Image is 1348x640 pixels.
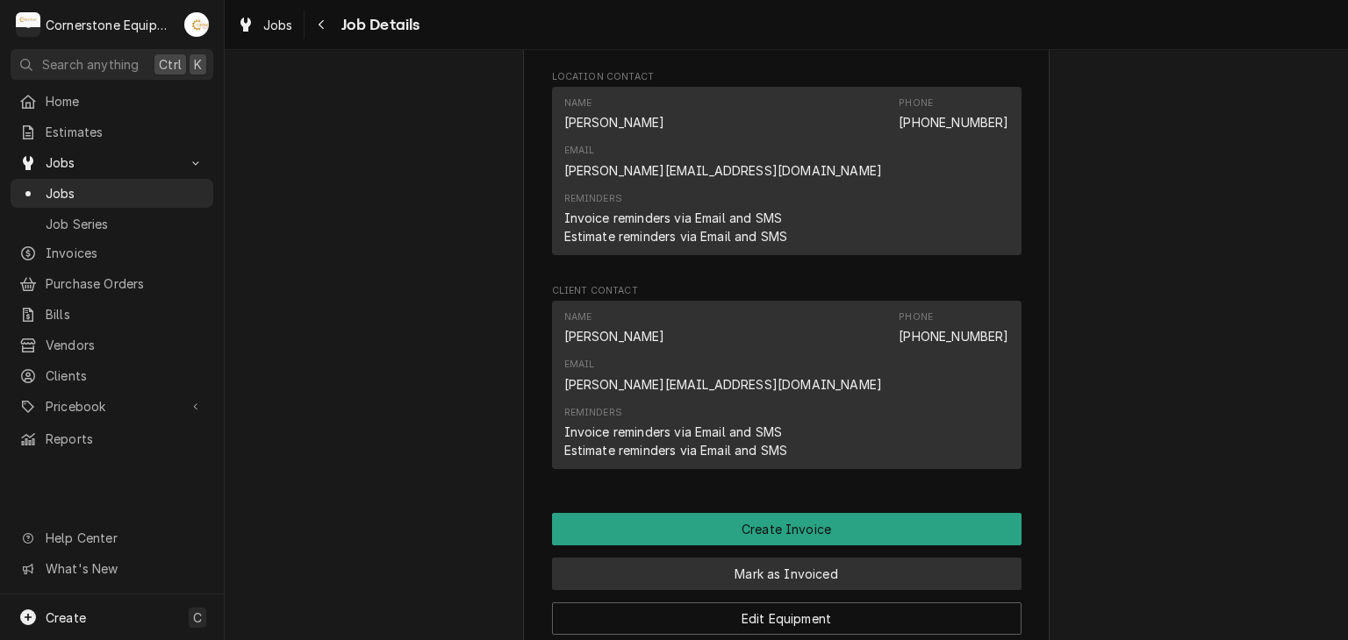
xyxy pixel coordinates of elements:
[46,274,204,293] span: Purchase Orders
[159,55,182,74] span: Ctrl
[11,300,213,329] a: Bills
[552,590,1022,635] div: Button Group Row
[564,358,595,372] div: Email
[552,545,1022,590] div: Button Group Row
[11,87,213,116] a: Home
[564,144,883,179] div: Email
[11,238,213,267] a: Invoices
[11,523,213,552] a: Go to Help Center
[564,227,788,245] div: Estimate reminders via Email and SMS
[46,397,178,416] span: Pricebook
[564,423,783,441] div: Invoice reminders via Email and SMS
[11,331,213,359] a: Vendors
[11,424,213,453] a: Reports
[899,310,933,324] div: Phone
[11,179,213,208] a: Jobs
[564,209,783,227] div: Invoice reminders via Email and SMS
[11,361,213,390] a: Clients
[42,55,139,74] span: Search anything
[11,210,213,238] a: Job Series
[16,12,40,37] div: Cornerstone Equipment Repair, LLC's Avatar
[552,284,1022,298] span: Client Contact
[552,602,1022,635] button: Edit Equipment
[46,153,178,172] span: Jobs
[564,144,595,158] div: Email
[11,148,213,177] a: Go to Jobs
[263,16,293,34] span: Jobs
[46,366,204,385] span: Clients
[308,11,336,39] button: Navigate back
[11,392,213,421] a: Go to Pricebook
[564,310,665,345] div: Name
[552,513,1022,545] div: Button Group Row
[46,430,204,448] span: Reports
[564,163,883,178] a: [PERSON_NAME][EMAIL_ADDRESS][DOMAIN_NAME]
[46,529,203,547] span: Help Center
[564,327,665,345] div: [PERSON_NAME]
[11,554,213,583] a: Go to What's New
[564,441,788,459] div: Estimate reminders via Email and SMS
[552,301,1022,468] div: Contact
[564,406,622,420] div: Reminders
[564,358,883,393] div: Email
[564,310,592,324] div: Name
[564,192,622,206] div: Reminders
[552,87,1022,262] div: Location Contact List
[16,12,40,37] div: C
[899,96,1008,132] div: Phone
[46,16,175,34] div: Cornerstone Equipment Repair, LLC
[46,215,204,233] span: Job Series
[46,244,204,262] span: Invoices
[564,96,592,110] div: Name
[552,513,1022,545] button: Create Invoice
[336,13,420,37] span: Job Details
[46,610,86,625] span: Create
[46,184,204,203] span: Jobs
[564,192,788,245] div: Reminders
[564,96,665,132] div: Name
[11,269,213,298] a: Purchase Orders
[552,70,1022,262] div: Location Contact
[46,336,204,354] span: Vendors
[184,12,209,37] div: Andrew Buigues's Avatar
[564,113,665,132] div: [PERSON_NAME]
[46,123,204,141] span: Estimates
[46,559,203,578] span: What's New
[46,92,204,110] span: Home
[552,284,1022,476] div: Client Contact
[899,96,933,110] div: Phone
[194,55,202,74] span: K
[552,558,1022,590] button: Mark as Invoiced
[899,115,1008,130] a: [PHONE_NUMBER]
[11,49,213,80] button: Search anythingCtrlK
[184,12,209,37] div: AB
[11,117,213,146] a: Estimates
[564,406,788,459] div: Reminders
[552,70,1022,84] span: Location Contact
[564,377,883,392] a: [PERSON_NAME][EMAIL_ADDRESS][DOMAIN_NAME]
[899,329,1008,344] a: [PHONE_NUMBER]
[193,608,202,627] span: C
[230,11,300,39] a: Jobs
[552,301,1022,476] div: Client Contact List
[899,310,1008,345] div: Phone
[552,87,1022,254] div: Contact
[46,305,204,324] span: Bills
